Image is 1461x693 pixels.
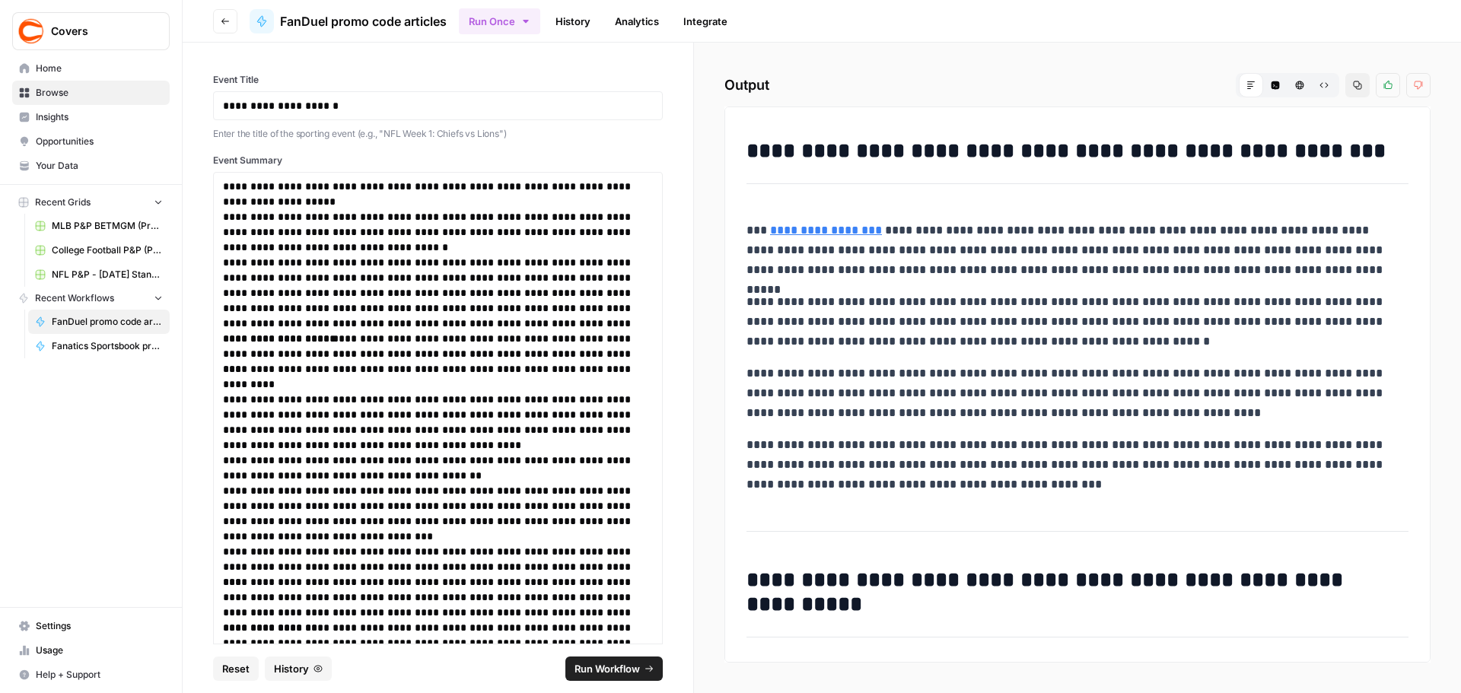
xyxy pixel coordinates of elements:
[222,661,250,676] span: Reset
[575,661,640,676] span: Run Workflow
[52,268,163,281] span: NFL P&P - [DATE] Standard (Production) Grid (1)
[36,86,163,100] span: Browse
[28,334,170,358] a: Fanatics Sportsbook promo articles
[36,619,163,633] span: Settings
[213,154,663,167] label: Event Summary
[52,339,163,353] span: Fanatics Sportsbook promo articles
[36,159,163,173] span: Your Data
[12,56,170,81] a: Home
[213,656,259,681] button: Reset
[274,661,309,676] span: History
[28,214,170,238] a: MLB P&P BETMGM (Production) Grid (1)
[12,129,170,154] a: Opportunities
[546,9,600,33] a: History
[12,154,170,178] a: Your Data
[724,73,1431,97] h2: Output
[35,291,114,305] span: Recent Workflows
[36,62,163,75] span: Home
[12,638,170,663] a: Usage
[52,219,163,233] span: MLB P&P BETMGM (Production) Grid (1)
[280,12,447,30] span: FanDuel promo code articles
[606,9,668,33] a: Analytics
[213,126,663,141] p: Enter the title of the sporting event (e.g., "NFL Week 1: Chiefs vs Lions")
[52,243,163,257] span: College Football P&P (Production) Grid (1)
[36,668,163,682] span: Help + Support
[12,663,170,687] button: Help + Support
[565,656,663,681] button: Run Workflow
[250,9,447,33] a: FanDuel promo code articles
[36,135,163,148] span: Opportunities
[51,24,143,39] span: Covers
[265,656,332,681] button: History
[12,105,170,129] a: Insights
[28,310,170,334] a: FanDuel promo code articles
[52,315,163,329] span: FanDuel promo code articles
[36,644,163,657] span: Usage
[213,73,663,87] label: Event Title
[12,191,170,214] button: Recent Grids
[36,110,163,124] span: Insights
[12,614,170,638] a: Settings
[12,287,170,310] button: Recent Workflows
[28,238,170,262] a: College Football P&P (Production) Grid (1)
[35,196,91,209] span: Recent Grids
[459,8,540,34] button: Run Once
[12,81,170,105] a: Browse
[28,262,170,287] a: NFL P&P - [DATE] Standard (Production) Grid (1)
[18,17,45,45] img: Covers Logo
[674,9,737,33] a: Integrate
[12,12,170,50] button: Workspace: Covers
